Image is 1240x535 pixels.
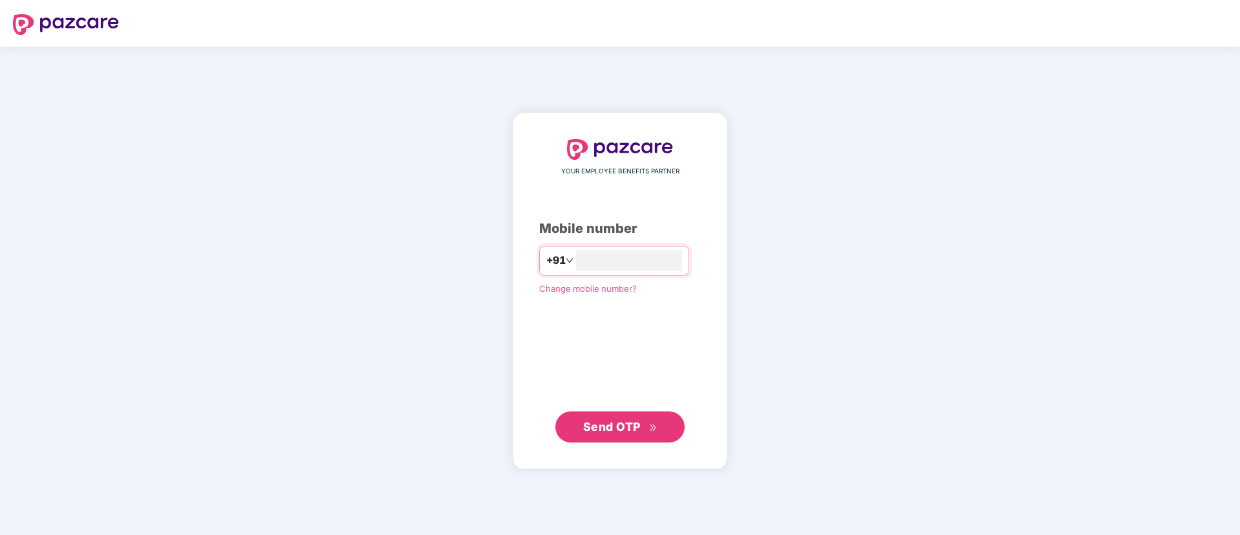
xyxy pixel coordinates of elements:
[555,411,685,442] button: Send OTPdouble-right
[539,219,701,239] div: Mobile number
[649,424,657,432] span: double-right
[539,283,637,294] a: Change mobile number?
[561,166,679,177] span: YOUR EMPLOYEE BENEFITS PARTNER
[567,139,673,160] img: logo
[566,257,573,265] span: down
[13,14,119,35] img: logo
[583,420,641,433] span: Send OTP
[546,252,566,268] span: +91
